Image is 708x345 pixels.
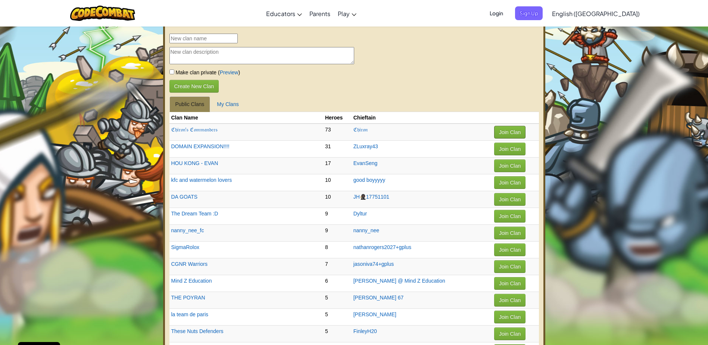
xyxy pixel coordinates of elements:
button: Join Clan [494,143,525,155]
button: Join Clan [494,327,525,340]
a: EvanSeng [353,160,378,166]
a: English ([GEOGRAPHIC_DATA]) [548,3,643,24]
th: Chieftain [352,112,492,124]
a: The Dream Team :D [171,211,218,217]
button: Join Clan [494,227,525,239]
a: ℭ𝔥𝔦𝔯𝔬𝔫 [353,127,368,133]
td: 5 [323,309,352,326]
button: Join Clan [494,260,525,273]
a: ℭ𝔥𝔦𝔯𝔬𝔫'𝔰 ℭ𝔬𝔪𝔪𝔞𝔫𝔡𝔢𝔯𝔰 [171,127,218,133]
a: jasoniva74+gplus [353,261,394,267]
a: Educators [262,3,306,24]
a: kfc and watermelon lovers [171,177,232,183]
td: 31 [323,141,352,158]
td: 8 [323,242,352,258]
td: 10 [323,174,352,191]
button: Login [485,6,508,20]
a: CGNR Warriors [171,261,208,267]
a: [PERSON_NAME] @ Mind Z Education [353,278,445,284]
td: 10 [323,191,352,208]
td: 9 [323,208,352,225]
span: Educators [266,10,295,18]
a: ZLuxray43 [353,143,378,149]
a: nathanrogers2027+gplus [353,244,411,250]
th: Heroes [323,112,352,124]
a: Public Clans [169,96,210,112]
td: 73 [323,124,352,141]
a: [PERSON_NAME] [353,311,396,317]
a: Mind Z Education [171,278,212,284]
a: Dyltur [353,211,367,217]
button: Sign Up [515,6,543,20]
input: New clan name [169,34,238,43]
span: Play [338,10,350,18]
button: Join Clan [494,311,525,323]
a: SigmaRolox [171,244,199,250]
a: good boyyyyy [353,177,386,183]
a: la team de paris [171,311,209,317]
button: Create New Clan [169,80,219,93]
button: Join Clan [494,277,525,290]
button: Join Clan [494,176,525,189]
td: 7 [323,258,352,275]
a: [PERSON_NAME] 67 [353,295,404,301]
td: 6 [323,275,352,292]
a: Parents [306,3,334,24]
span: ) [238,69,240,75]
img: CodeCombat logo [70,6,135,21]
span: ( [216,69,220,75]
a: DA GOATS [171,194,198,200]
td: 5 [323,326,352,342]
a: THE POYRAN [171,295,205,301]
button: Join Clan [494,159,525,172]
a: nanny_nee [353,227,379,233]
td: 5 [323,292,352,309]
a: These Nuts Defenders [171,328,224,334]
button: Join Clan [494,243,525,256]
th: Clan Name [169,112,323,124]
td: 9 [323,225,352,242]
a: HOU KONG - EVAN [171,160,218,166]
a: JH🥷🏿17751101 [353,194,389,200]
td: 17 [323,158,352,174]
span: Make clan private [174,69,217,75]
a: FinleyH20 [353,328,377,334]
a: Preview [220,69,238,75]
button: Join Clan [494,126,525,139]
button: Join Clan [494,294,525,307]
a: Play [334,3,360,24]
button: Join Clan [494,193,525,206]
span: English ([GEOGRAPHIC_DATA]) [552,10,640,18]
a: DOMAIN EXPANSION!!!! [171,143,230,149]
a: nanny_nee_fc [171,227,204,233]
a: My Clans [211,96,244,112]
button: Join Clan [494,210,525,223]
